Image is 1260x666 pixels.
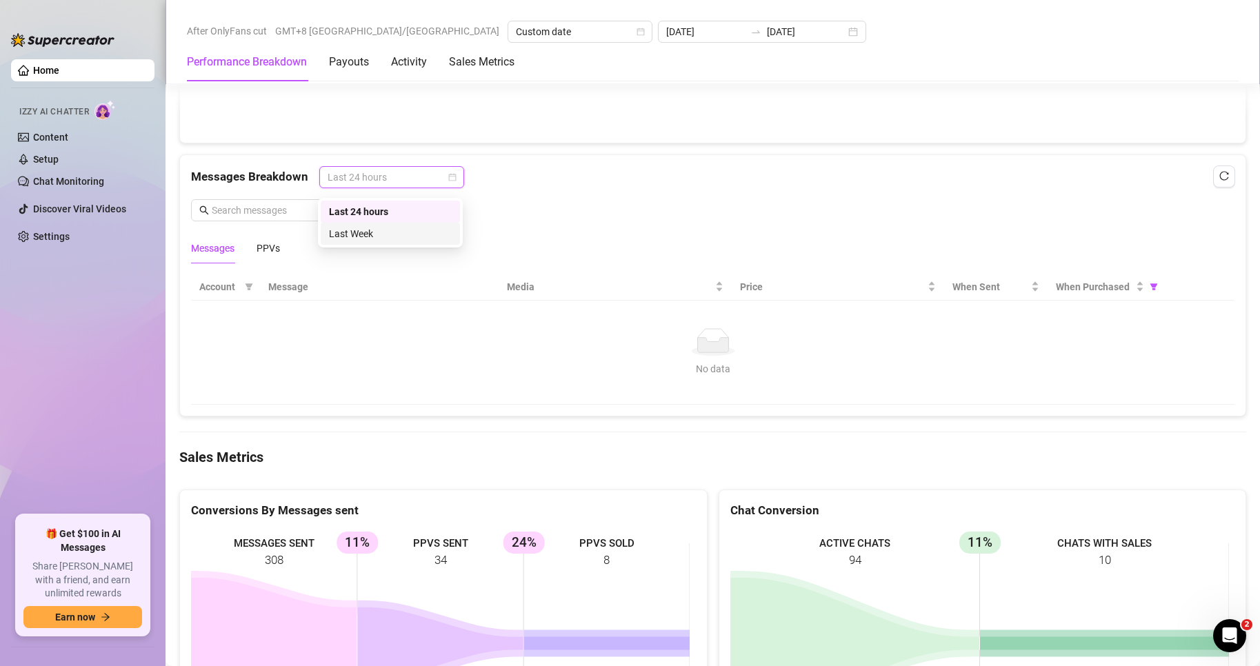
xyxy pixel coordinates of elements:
iframe: Intercom live chat [1213,619,1246,652]
a: Discover Viral Videos [33,203,126,214]
div: Payouts [329,54,369,70]
span: filter [1147,276,1161,297]
div: Chat Conversion [730,501,1235,520]
span: filter [245,283,253,291]
th: Media [499,274,732,301]
span: calendar [637,28,645,36]
div: Last Week [321,223,460,245]
span: When Purchased [1056,279,1133,294]
span: to [750,26,761,37]
span: 🎁 Get $100 in AI Messages [23,527,142,554]
div: No data [205,361,1221,376]
span: swap-right [750,26,761,37]
img: logo-BBDzfeDw.svg [11,33,114,47]
span: Account [199,279,239,294]
div: PPVs [257,241,280,256]
th: Price [732,274,944,301]
span: Media [507,279,712,294]
button: Earn nowarrow-right [23,606,142,628]
h4: Sales Metrics [179,447,1246,467]
a: Content [33,132,68,143]
span: 2 [1241,619,1252,630]
span: Share [PERSON_NAME] with a friend, and earn unlimited rewards [23,560,142,601]
th: When Sent [944,274,1048,301]
span: When Sent [952,279,1028,294]
span: After OnlyFans cut [187,21,267,41]
input: End date [767,24,846,39]
span: Earn now [55,612,95,623]
div: Sales Metrics [449,54,514,70]
div: Messages Breakdown [191,166,1234,188]
div: Performance Breakdown [187,54,307,70]
div: Last 24 hours [321,201,460,223]
div: Conversions By Messages sent [191,501,696,520]
div: Messages [191,241,234,256]
input: Search messages [212,203,352,218]
img: AI Chatter [94,100,116,120]
th: When Purchased [1048,274,1165,301]
span: filter [242,276,256,297]
span: calendar [448,173,457,181]
a: Setup [33,154,59,165]
div: Last Week [329,226,452,241]
span: Custom date [516,21,644,42]
th: Message [260,274,499,301]
input: Start date [666,24,745,39]
span: search [199,205,209,215]
a: Settings [33,231,70,242]
span: GMT+8 [GEOGRAPHIC_DATA]/[GEOGRAPHIC_DATA] [275,21,499,41]
span: filter [1150,283,1158,291]
span: reload [1219,171,1229,181]
div: Last 24 hours [329,204,452,219]
a: Home [33,65,59,76]
span: Last 24 hours [328,167,456,188]
span: arrow-right [101,612,110,622]
span: Price [740,279,925,294]
span: Izzy AI Chatter [19,105,89,119]
div: Activity [391,54,427,70]
a: Chat Monitoring [33,176,104,187]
